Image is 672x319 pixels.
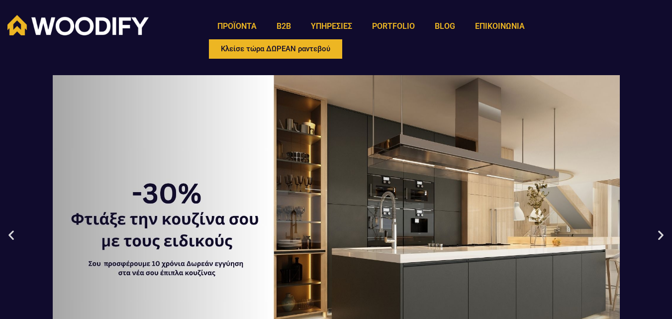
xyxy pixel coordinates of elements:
[425,15,465,38] a: BLOG
[465,15,535,38] a: ΕΠΙΚΟΙΝΩΝΙΑ
[301,15,362,38] a: ΥΠΗΡΕΣΙΕΣ
[221,45,330,53] span: Κλείσε τώρα ΔΩΡΕΑΝ ραντεβού
[207,38,344,60] a: Κλείσε τώρα ΔΩΡΕΑΝ ραντεβού
[267,15,301,38] a: B2B
[362,15,425,38] a: PORTFOLIO
[207,15,535,38] nav: Menu
[207,15,267,38] a: ΠΡΟΪΟΝΤΑ
[7,15,149,35] img: Woodify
